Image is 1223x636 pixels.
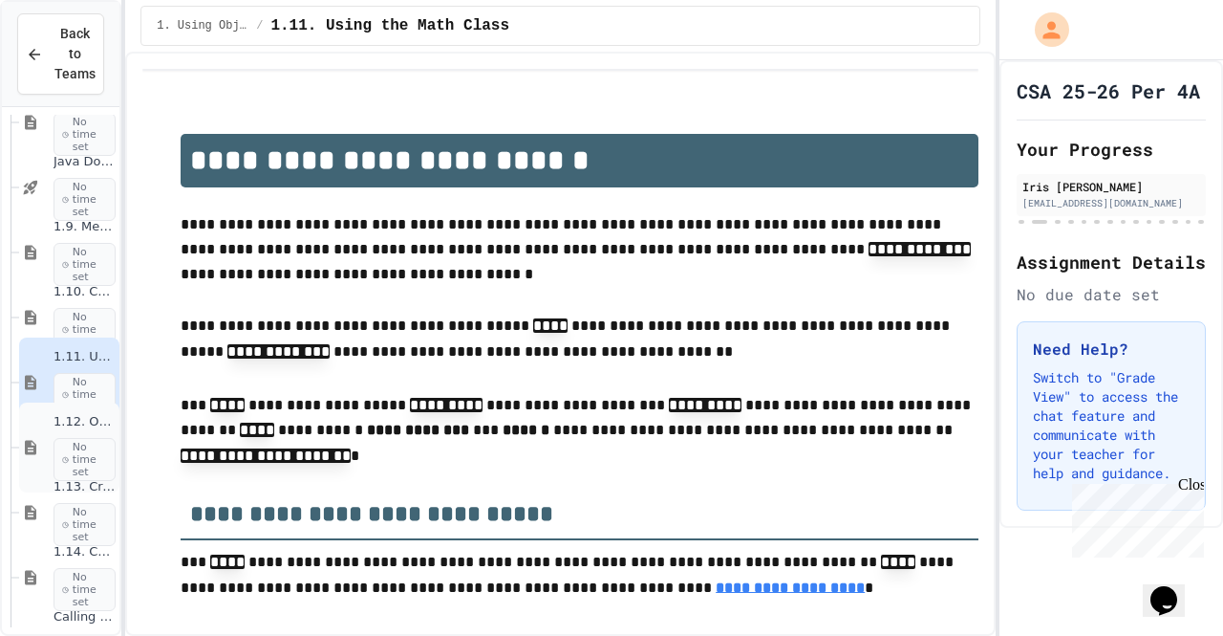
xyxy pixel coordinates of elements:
[54,544,116,560] span: 1.14. Calling Instance Methods
[1017,77,1200,104] h1: CSA 25-26 Per 4A
[1022,178,1200,195] div: Iris [PERSON_NAME]
[17,13,104,95] button: Back to Teams
[1015,8,1074,52] div: My Account
[1022,196,1200,210] div: [EMAIL_ADDRESS][DOMAIN_NAME]
[54,154,116,170] span: Java Documentation with Comments - Topic 1.8
[54,24,96,84] span: Back to Teams
[54,414,116,430] span: 1.12. Objects - Instances of Classes
[54,479,116,495] span: 1.13. Creating and Initializing Objects: Constructors
[54,503,116,547] span: No time set
[54,284,116,300] span: 1.10. Calling Class Methods
[157,18,248,33] span: 1. Using Objects and Methods
[54,438,116,482] span: No time set
[1017,136,1206,163] h2: Your Progress
[1033,338,1190,361] h3: Need Help?
[1143,559,1204,617] iframe: chat widget
[54,609,116,625] span: Calling Instance Methods - Topic 1.14
[1033,368,1190,483] p: Switch to "Grade View" to access the chat feature and communicate with your teacher for help and ...
[1017,249,1206,275] h2: Assignment Details
[54,219,116,235] span: 1.9. Method Signatures
[54,178,116,222] span: No time set
[256,18,263,33] span: /
[54,113,116,157] span: No time set
[54,308,116,352] span: No time set
[1064,476,1204,558] iframe: chat widget
[1017,283,1206,306] div: No due date set
[54,349,116,365] span: 1.11. Using the Math Class
[270,14,509,37] span: 1.11. Using the Math Class
[54,243,116,287] span: No time set
[54,373,116,417] span: No time set
[8,8,132,121] div: Chat with us now!Close
[54,568,116,612] span: No time set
